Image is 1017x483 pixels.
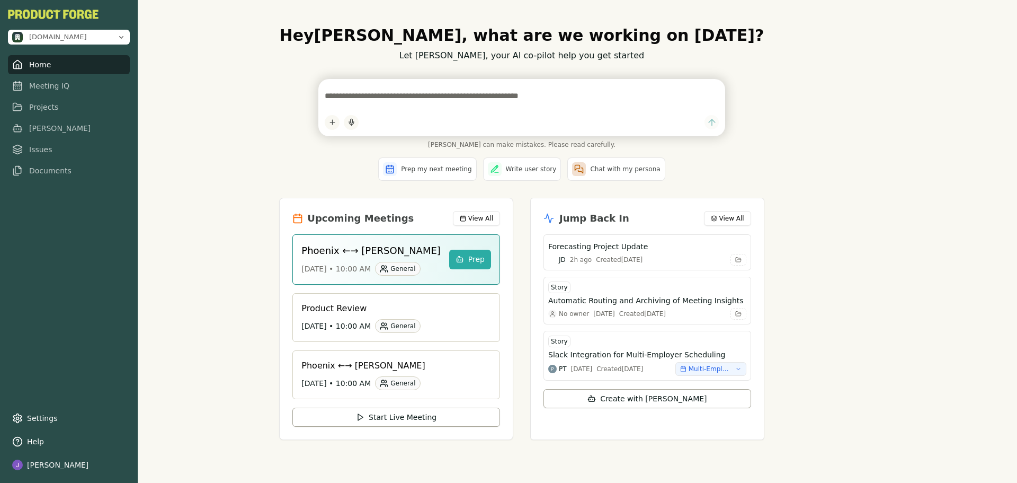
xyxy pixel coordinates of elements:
span: PT [559,365,567,373]
div: Story [548,282,570,293]
a: Settings [8,409,130,428]
button: View All [453,211,500,226]
span: View All [719,214,744,223]
a: Documents [8,161,130,180]
a: Product Review[DATE] • 10:00 AMGeneral [292,293,500,342]
a: Home [8,55,130,74]
h2: Upcoming Meetings [307,211,414,226]
div: [DATE] • 10:00 AM [301,376,483,390]
button: Add content to chat [325,115,340,130]
span: Create with [PERSON_NAME] [600,393,707,404]
h3: Slack Integration for Multi-Employer Scheduling [548,349,725,360]
div: [DATE] • 10:00 AM [301,319,483,333]
a: Phoenix ←→ [PERSON_NAME][DATE] • 10:00 AMGeneralPrep [292,234,500,285]
h2: Jump Back In [559,211,629,226]
button: View All [704,211,751,226]
h3: Phoenix ←→ [PERSON_NAME] [301,359,483,372]
button: Multi-Employer Scheduling Integration [675,362,746,376]
div: General [375,376,420,390]
div: Story [548,336,570,347]
div: 2h ago [570,256,592,264]
span: JD [559,256,566,264]
span: View All [468,214,493,223]
div: [DATE] [571,365,593,373]
button: Start dictation [344,115,359,130]
a: Phoenix ←→ [PERSON_NAME][DATE] • 10:00 AMGeneral [292,350,500,399]
h3: Product Review [301,302,483,315]
span: Start Live Meeting [369,412,436,423]
span: Chat with my persona [590,165,660,173]
button: Create with [PERSON_NAME] [543,389,751,408]
h3: Phoenix ←→ [PERSON_NAME] [301,243,441,258]
div: Created [DATE] [596,256,643,264]
button: Open organization switcher [8,30,130,45]
a: Meeting IQ [8,76,130,95]
div: Created [DATE] [619,310,666,318]
a: Issues [8,140,130,159]
h3: Forecasting Project Update [548,241,648,252]
span: methodic.work [29,32,87,42]
button: PF-Logo [8,10,99,19]
div: General [375,262,420,276]
h3: Automatic Routing and Archiving of Meeting Insights [548,295,744,306]
a: [PERSON_NAME] [8,119,130,138]
img: Phoenix Toews [548,365,557,373]
button: Help [8,432,130,451]
p: Let [PERSON_NAME], your AI co-pilot help you get started [279,49,764,62]
div: [DATE] • 10:00 AM [301,262,441,276]
div: General [375,319,420,333]
button: Send message [704,115,719,129]
button: Chat with my persona [567,157,665,181]
img: profile [12,460,23,470]
h1: Hey [PERSON_NAME] , what are we working on [DATE]? [279,26,764,45]
div: Created [DATE] [596,365,643,373]
button: [PERSON_NAME] [8,455,130,475]
a: Projects [8,98,130,117]
span: No owner [559,310,589,318]
span: Multi-Employer Scheduling Integration [689,365,731,373]
div: [DATE] [593,310,615,318]
span: Prep my next meeting [401,165,471,173]
button: Prep my next meeting [378,157,476,181]
span: [PERSON_NAME] can make mistakes. Please read carefully. [318,140,725,149]
button: Write user story [483,157,561,181]
span: Write user story [506,165,557,173]
span: Prep [468,254,485,265]
img: methodic.work [12,32,23,42]
button: Start Live Meeting [292,408,500,427]
img: Product Forge [8,10,99,19]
